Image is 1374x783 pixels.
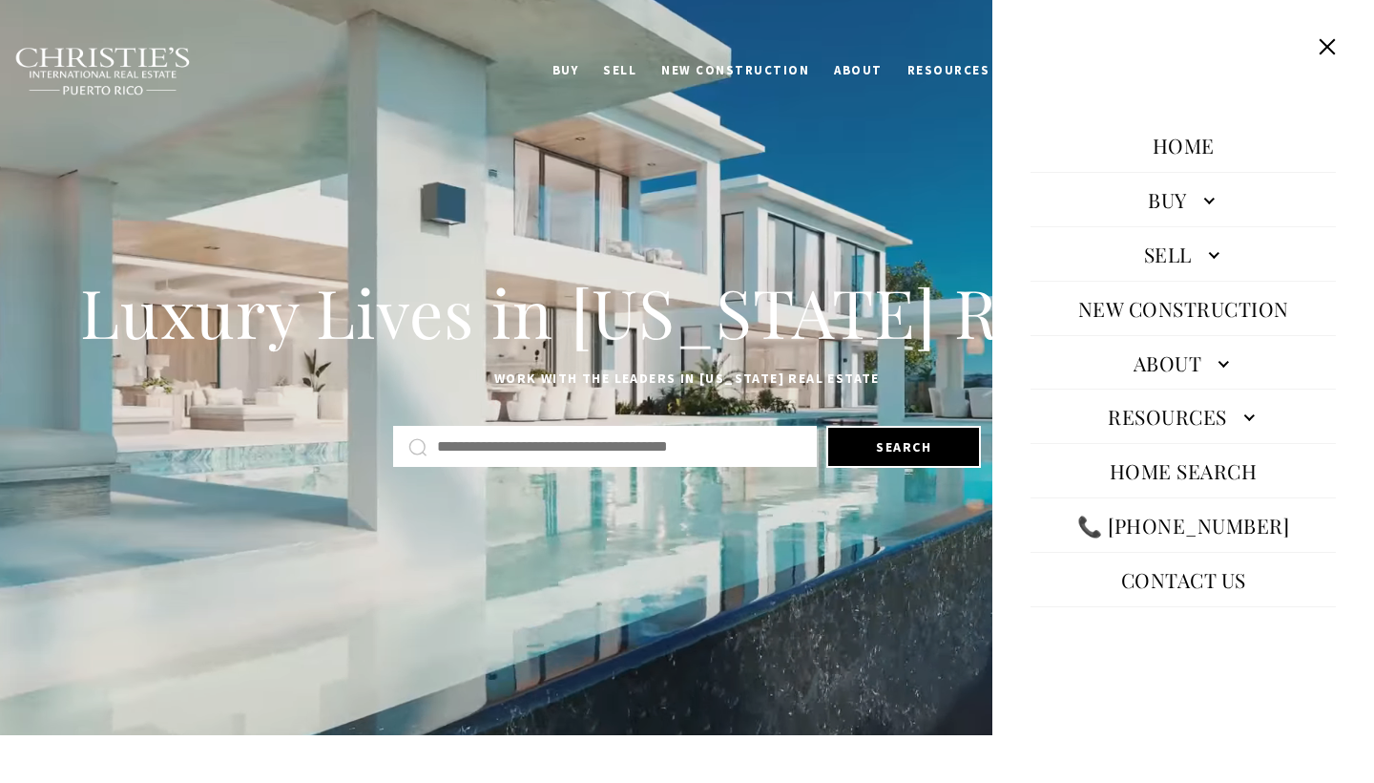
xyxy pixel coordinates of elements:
[895,53,1003,89] a: Resources
[649,53,822,89] a: New Construction
[1068,502,1299,548] a: call 9393373000
[1112,557,1256,603] a: Contact Us
[1030,340,1336,386] a: About
[1309,29,1345,65] button: Close this option
[591,53,649,89] a: SELL
[540,53,592,89] a: BUY
[78,90,238,109] span: [PHONE_NUMBER]
[20,61,276,74] div: Call or text [DATE], we are here to help!
[24,117,272,154] span: I agree to be contacted by [PERSON_NAME] International Real Estate PR via text, call & email. To ...
[1030,393,1336,439] a: Resources
[20,43,276,56] div: Do you have questions?
[1030,231,1336,277] a: Sell
[14,47,192,96] img: Christie's International Real Estate black text logo
[437,434,801,459] input: Search by Address, City, or Neighborhood
[1143,122,1224,168] a: Home
[1069,286,1299,331] a: New Construction
[67,368,1307,391] p: Work with the leaders in [US_STATE] Real Estate
[826,426,981,468] button: Search
[1030,177,1336,222] a: Buy
[1100,448,1267,494] a: Home Search
[67,270,1307,354] h1: Luxury Lives in [US_STATE] Real Estate
[661,62,809,78] span: New Construction
[822,53,895,89] a: About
